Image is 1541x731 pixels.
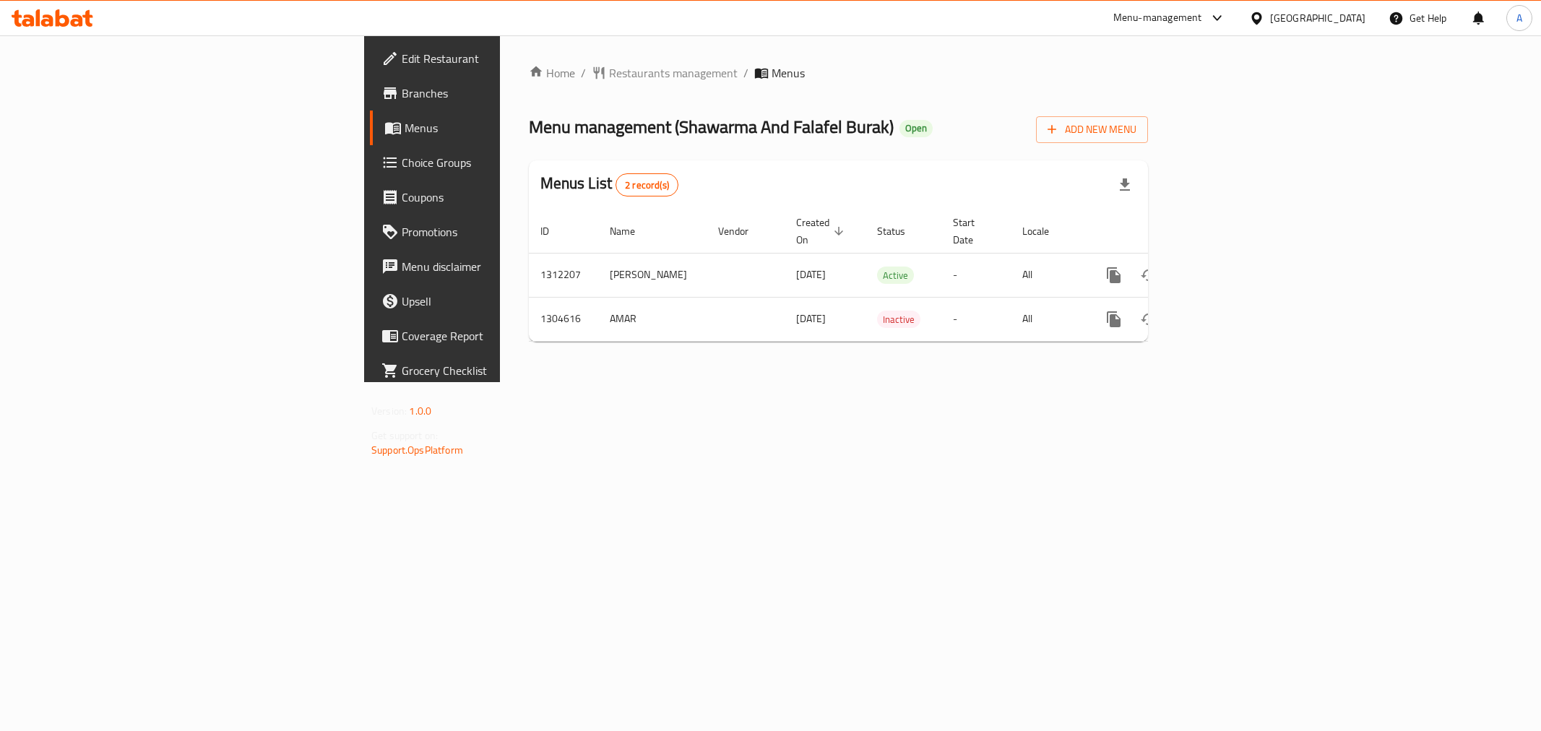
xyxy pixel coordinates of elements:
span: [DATE] [796,265,826,284]
span: 2 record(s) [616,178,678,192]
span: Coupons [402,189,610,206]
span: 1.0.0 [409,402,431,420]
td: - [941,297,1011,341]
span: Name [610,222,654,240]
button: more [1097,302,1131,337]
div: Export file [1108,168,1142,202]
span: Upsell [402,293,610,310]
a: Restaurants management [592,64,738,82]
a: Branches [370,76,621,111]
button: Change Status [1131,302,1166,337]
h2: Menus List [540,173,678,196]
a: Menu disclaimer [370,249,621,284]
li: / [743,64,748,82]
span: Vendor [718,222,767,240]
a: Choice Groups [370,145,621,180]
span: Open [899,122,933,134]
nav: breadcrumb [529,64,1148,82]
span: Inactive [877,311,920,328]
span: Menu management ( Shawarma And Falafel Burak ) [529,111,894,143]
span: Choice Groups [402,154,610,171]
a: Edit Restaurant [370,41,621,76]
span: Edit Restaurant [402,50,610,67]
span: Menus [405,119,610,137]
span: Created On [796,214,848,248]
span: [DATE] [796,309,826,328]
td: All [1011,253,1085,297]
td: AMAR [598,297,707,341]
span: Restaurants management [609,64,738,82]
span: Locale [1022,222,1068,240]
div: Menu-management [1113,9,1202,27]
td: All [1011,297,1085,341]
span: Start Date [953,214,993,248]
td: - [941,253,1011,297]
span: A [1516,10,1522,26]
button: more [1097,258,1131,293]
span: Menu disclaimer [402,258,610,275]
span: Get support on: [371,426,438,445]
td: [PERSON_NAME] [598,253,707,297]
a: Upsell [370,284,621,319]
span: Branches [402,85,610,102]
th: Actions [1085,209,1247,254]
span: Grocery Checklist [402,362,610,379]
button: Change Status [1131,258,1166,293]
span: Version: [371,402,407,420]
a: Coupons [370,180,621,215]
span: Add New Menu [1048,121,1136,139]
span: ID [540,222,568,240]
a: Grocery Checklist [370,353,621,388]
span: Menus [772,64,805,82]
span: Status [877,222,924,240]
div: Open [899,120,933,137]
a: Menus [370,111,621,145]
div: [GEOGRAPHIC_DATA] [1270,10,1365,26]
a: Coverage Report [370,319,621,353]
button: Add New Menu [1036,116,1148,143]
span: Active [877,267,914,284]
span: Coverage Report [402,327,610,345]
a: Promotions [370,215,621,249]
div: Total records count [616,173,678,196]
span: Promotions [402,223,610,241]
a: Support.OpsPlatform [371,441,463,459]
table: enhanced table [529,209,1247,342]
